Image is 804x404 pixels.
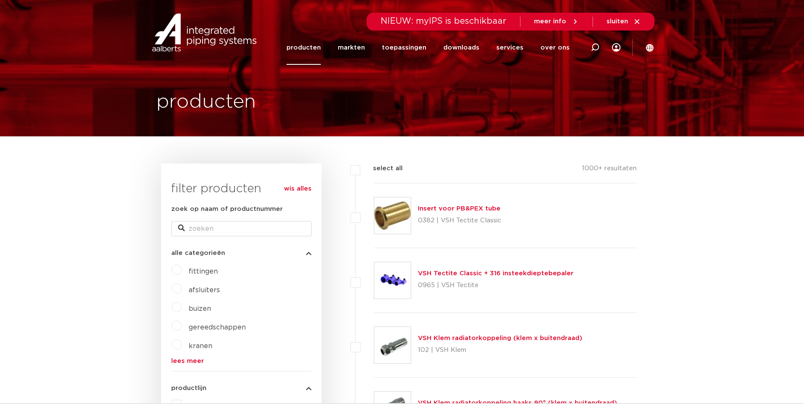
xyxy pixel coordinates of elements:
input: zoeken [171,221,312,236]
span: meer info [534,18,566,25]
a: kranen [189,343,212,349]
a: over ons [540,30,570,65]
a: producten [287,30,321,65]
a: markten [338,30,365,65]
img: Thumbnail for Insert voor PB&PEX tube [374,197,411,234]
img: Thumbnail for VSH Tectite Classic + 316 insteekdieptebepaler [374,262,411,299]
img: Thumbnail for VSH Klem radiatorkoppeling (klem x buitendraad) [374,327,411,363]
h3: filter producten [171,180,312,197]
button: alle categorieën [171,250,312,256]
span: productlijn [171,385,206,391]
a: services [496,30,523,65]
h1: producten [156,89,256,116]
a: VSH Klem radiatorkoppeling (klem x buitendraad) [418,335,582,341]
span: NIEUW: myIPS is beschikbaar [381,17,506,25]
a: Insert voor PB&PEX tube [418,205,501,212]
p: 0965 | VSH Tectite [418,279,573,292]
p: 1000+ resultaten [582,163,637,177]
a: downloads [443,30,479,65]
a: wis alles [284,184,312,194]
div: my IPS [612,30,620,65]
p: 0382 | VSH Tectite Classic [418,214,501,227]
a: toepassingen [382,30,426,65]
a: afsluiters [189,287,220,293]
a: lees meer [171,358,312,364]
span: alle categorieën [171,250,225,256]
a: gereedschappen [189,324,246,331]
span: sluiten [606,18,628,25]
p: 102 | VSH Klem [418,343,582,357]
nav: Menu [287,30,570,65]
label: select all [360,163,403,174]
a: buizen [189,305,211,312]
a: VSH Tectite Classic + 316 insteekdieptebepaler [418,270,573,277]
a: fittingen [189,268,218,275]
a: sluiten [606,18,641,25]
a: meer info [534,18,579,25]
button: productlijn [171,385,312,391]
label: zoek op naam of productnummer [171,204,283,214]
